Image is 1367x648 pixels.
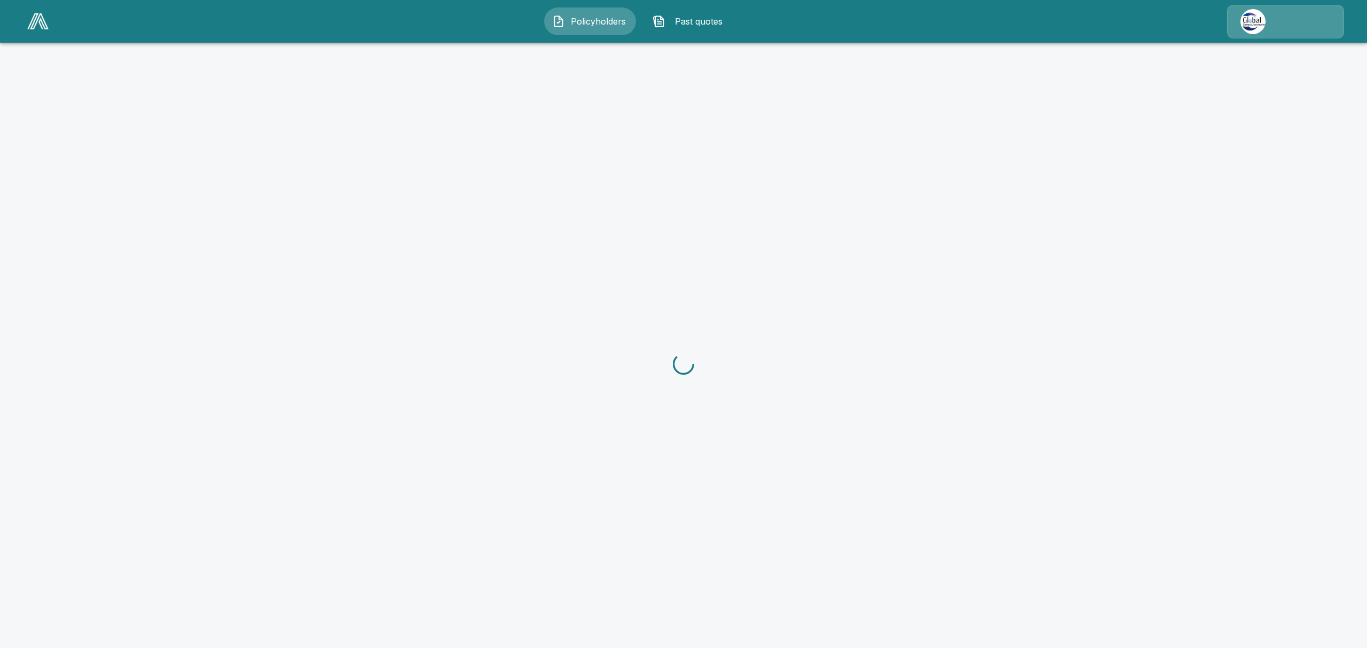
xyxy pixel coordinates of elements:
[569,15,628,28] span: Policyholders
[645,7,736,35] button: Past quotes IconPast quotes
[670,15,728,28] span: Past quotes
[552,15,565,28] img: Policyholders Icon
[544,7,636,35] button: Policyholders IconPolicyholders
[653,15,665,28] img: Past quotes Icon
[27,13,49,29] img: AA Logo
